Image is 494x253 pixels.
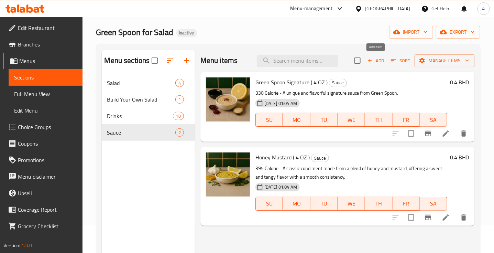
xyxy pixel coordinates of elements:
span: Drinks [107,112,173,120]
div: Build Your Own Salad1 [102,91,195,108]
span: 4 [176,80,184,86]
span: Branches [18,40,77,49]
span: TU [313,199,335,209]
span: 10 [173,113,184,119]
span: Sections [14,73,77,82]
button: export [436,26,480,39]
span: Select all sections [147,53,162,68]
p: 395 Calorie - A classic condiment made from a blend of honey and mustard, offering a sweet and ta... [255,164,447,181]
span: TH [368,199,390,209]
span: Grocery Checklist [18,222,77,230]
a: Coverage Report [3,201,83,218]
button: MO [283,197,310,211]
span: SU [259,115,280,125]
button: SA [420,113,447,127]
button: TH [365,197,393,211]
span: Edit Restaurant [18,24,77,32]
button: FR [393,113,420,127]
span: SA [422,115,444,125]
span: Upsell [18,189,77,197]
button: Sort [389,55,412,66]
div: Inactive [176,29,197,37]
span: Sauce [329,79,347,87]
button: SU [255,197,283,211]
span: WE [341,115,363,125]
span: Version: [3,241,20,250]
div: Sauce2 [102,124,195,141]
div: items [175,79,184,87]
span: Promotions [18,156,77,164]
span: Select to update [404,210,418,225]
a: Coupons [3,135,83,152]
button: TU [310,113,338,127]
span: MO [286,199,308,209]
a: Edit menu item [442,213,450,222]
span: Sauce [311,154,329,162]
span: Coupons [18,139,77,148]
a: Menus [3,53,83,69]
span: Honey Mustard ( 4 OZ ) [255,152,310,162]
span: SU [259,199,280,209]
div: [GEOGRAPHIC_DATA] [365,5,410,12]
span: Select to update [404,126,418,141]
div: items [175,95,184,104]
span: Sort sections [162,52,178,69]
span: Salad [107,79,175,87]
span: WE [341,199,363,209]
nav: Menu sections [102,72,195,144]
button: delete [455,125,472,142]
a: Menu disclaimer [3,168,83,185]
span: Edit Menu [14,106,77,115]
div: Drinks10 [102,108,195,124]
a: Edit Menu [9,102,83,119]
h2: Menu sections [105,55,150,66]
span: A [482,5,485,12]
span: 1.0.0 [21,241,32,250]
span: Build Your Own Salad [107,95,175,104]
span: SA [422,199,444,209]
button: Add [365,55,387,66]
a: Branches [3,36,83,53]
a: Edit Restaurant [3,20,83,36]
span: export [441,28,475,36]
span: TU [313,115,335,125]
button: import [389,26,433,39]
span: Green Spoon Signature ( 4 OZ ) [255,77,328,87]
a: Grocery Checklist [3,218,83,234]
div: Sauce [311,154,329,162]
a: Promotions [3,152,83,168]
span: FR [395,115,417,125]
button: Branch-specific-item [420,125,436,142]
button: delete [455,209,472,226]
img: Honey Mustard ( 4 OZ ) [206,152,250,197]
button: TH [365,113,393,127]
button: TU [310,197,338,211]
span: Add [366,57,385,65]
button: SU [255,113,283,127]
span: import [395,28,428,36]
span: Coverage Report [18,205,77,214]
a: Full Menu View [9,86,83,102]
button: MO [283,113,310,127]
span: TH [368,115,390,125]
button: Add section [178,52,195,69]
p: 330 Calorie - A unique and flavorful signature sauce from Green Spoon. [255,89,447,97]
h2: Menu items [200,55,238,66]
a: Sections [9,69,83,86]
input: search [257,55,338,67]
button: WE [338,197,365,211]
div: Salad4 [102,75,195,91]
span: Green Spoon for Salad [96,24,174,40]
button: FR [393,197,420,211]
span: 2 [176,129,184,136]
h6: 0.4 BHD [450,77,469,87]
span: MO [286,115,308,125]
button: SA [420,197,447,211]
span: [DATE] 01:04 AM [262,184,300,190]
div: items [173,112,184,120]
span: Manage items [420,56,469,65]
span: Menu disclaimer [18,172,77,181]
